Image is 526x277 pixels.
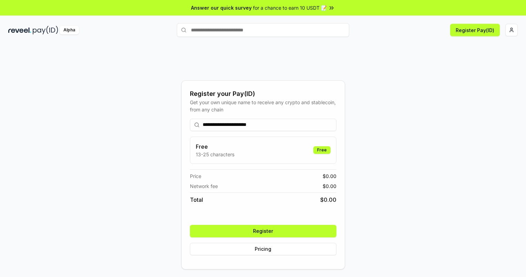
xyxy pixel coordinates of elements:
[323,172,336,180] span: $ 0.00
[320,196,336,204] span: $ 0.00
[253,4,327,11] span: for a chance to earn 10 USDT 📝
[60,26,79,34] div: Alpha
[190,99,336,113] div: Get your own unique name to receive any crypto and stablecoin, from any chain
[190,196,203,204] span: Total
[33,26,58,34] img: pay_id
[190,172,201,180] span: Price
[8,26,31,34] img: reveel_dark
[191,4,252,11] span: Answer our quick survey
[196,142,234,151] h3: Free
[196,151,234,158] p: 13-25 characters
[190,243,336,255] button: Pricing
[190,182,218,190] span: Network fee
[313,146,331,154] div: Free
[323,182,336,190] span: $ 0.00
[190,89,336,99] div: Register your Pay(ID)
[190,225,336,237] button: Register
[450,24,500,36] button: Register Pay(ID)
